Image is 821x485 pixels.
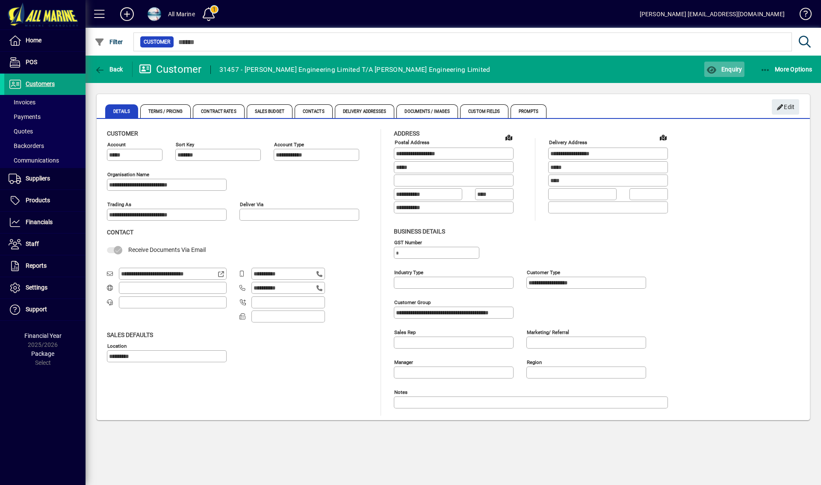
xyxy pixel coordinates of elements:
a: Quotes [4,124,86,139]
button: Edit [772,99,799,115]
a: View on map [502,130,516,144]
mat-label: Customer type [527,269,560,275]
button: Back [92,62,125,77]
app-page-header-button: Back [86,62,133,77]
a: Reports [4,255,86,277]
span: Invoices [9,99,35,106]
span: Quotes [9,128,33,135]
a: Payments [4,109,86,124]
mat-label: Customer group [394,299,431,305]
mat-label: Trading as [107,201,131,207]
span: Custom Fields [460,104,508,118]
mat-label: Deliver via [240,201,263,207]
span: More Options [760,66,812,73]
span: Reports [26,262,47,269]
button: More Options [758,62,815,77]
span: Contract Rates [193,104,244,118]
mat-label: Sales rep [394,329,416,335]
div: 31457 - [PERSON_NAME] Engineering Limited T/A [PERSON_NAME] Engineering Limited [219,63,490,77]
span: Communications [9,157,59,164]
span: Settings [26,284,47,291]
span: Financials [26,219,53,225]
span: Package [31,350,54,357]
a: POS [4,52,86,73]
span: Receive Documents Via Email [128,246,206,253]
a: View on map [656,130,670,144]
div: All Marine [168,7,195,21]
button: Enquiry [704,62,744,77]
mat-label: Notes [394,389,408,395]
button: Add [113,6,141,22]
mat-label: Account [107,142,126,148]
span: Business details [394,228,445,235]
span: Suppliers [26,175,50,182]
a: Invoices [4,95,86,109]
span: Products [26,197,50,204]
span: Contacts [295,104,333,118]
span: Backorders [9,142,44,149]
a: Suppliers [4,168,86,189]
mat-label: Marketing/ Referral [527,329,569,335]
div: [PERSON_NAME] [EMAIL_ADDRESS][DOMAIN_NAME] [640,7,785,21]
mat-label: Account Type [274,142,304,148]
button: Profile [141,6,168,22]
span: POS [26,59,37,65]
mat-label: Location [107,343,127,349]
span: Customer [144,38,170,46]
span: Documents / Images [396,104,458,118]
mat-label: GST Number [394,239,422,245]
span: Home [26,37,41,44]
mat-label: Organisation name [107,172,149,177]
a: Products [4,190,86,211]
span: Payments [9,113,41,120]
span: Details [105,104,138,118]
button: Filter [92,34,125,50]
span: Back [95,66,123,73]
span: Enquiry [706,66,742,73]
a: Communications [4,153,86,168]
span: Sales Budget [247,104,292,118]
a: Knowledge Base [793,2,810,30]
span: Support [26,306,47,313]
span: Address [394,130,419,137]
span: Edit [777,100,795,114]
span: Contact [107,229,133,236]
a: Financials [4,212,86,233]
span: Delivery Addresses [335,104,395,118]
span: Customers [26,80,55,87]
div: Customer [139,62,202,76]
mat-label: Sort key [176,142,194,148]
span: Staff [26,240,39,247]
a: Backorders [4,139,86,153]
mat-label: Region [527,359,542,365]
span: Prompts [511,104,547,118]
a: Home [4,30,86,51]
span: Terms / Pricing [140,104,191,118]
a: Staff [4,234,86,255]
span: Filter [95,38,123,45]
a: Settings [4,277,86,299]
mat-label: Manager [394,359,413,365]
span: Sales defaults [107,331,153,338]
span: Financial Year [24,332,62,339]
a: Support [4,299,86,320]
mat-label: Industry type [394,269,423,275]
span: Customer [107,130,138,137]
